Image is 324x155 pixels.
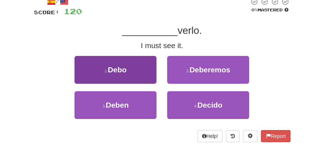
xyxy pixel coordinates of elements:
span: 120 [64,7,82,16]
span: Decido [197,101,222,109]
div: Mastered [249,7,290,13]
small: 2 . [186,69,190,73]
span: Score: [34,9,60,15]
button: 4.Decido [167,91,249,119]
button: 3.Deben [74,91,156,119]
button: 2.Deberemos [167,56,249,84]
small: 3 . [103,104,106,108]
span: Deberemos [190,66,230,74]
span: verlo. [178,25,202,36]
small: 1 . [105,69,108,73]
span: Deben [106,101,129,109]
span: 0 % [251,7,258,12]
span: Debo [108,66,127,74]
span: __________ [122,25,178,36]
button: Report [261,130,290,142]
button: Round history (alt+y) [226,130,240,142]
button: Help! [197,130,223,142]
div: I must see it. [34,40,290,51]
small: 4 . [194,104,197,108]
button: 1.Debo [74,56,156,84]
